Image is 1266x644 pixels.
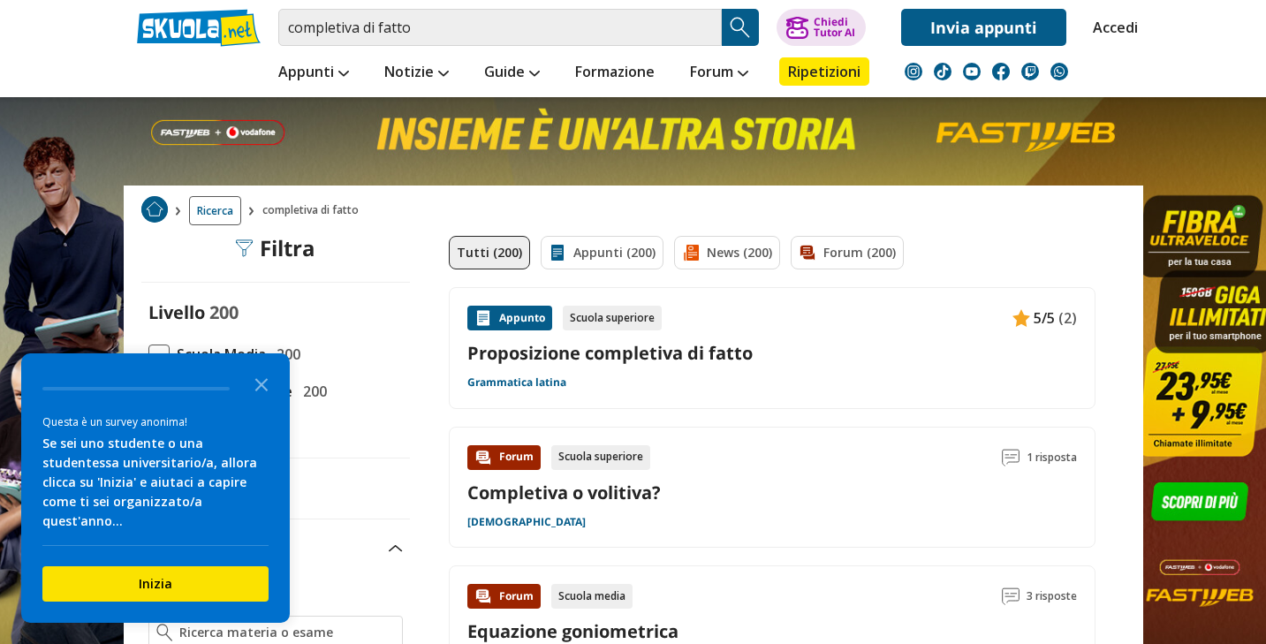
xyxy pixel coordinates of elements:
img: Apri e chiudi sezione [389,545,403,552]
img: WhatsApp [1050,63,1068,80]
a: Appunti [274,57,353,89]
button: Search Button [722,9,759,46]
div: Forum [467,584,541,609]
img: Forum contenuto [474,449,492,466]
img: instagram [905,63,922,80]
a: Tutti (200) [449,236,530,269]
div: Questa è un survey anonima! [42,413,269,430]
div: Scuola media [551,584,633,609]
a: Notizie [380,57,453,89]
span: 200 [269,343,300,366]
button: ChiediTutor AI [777,9,866,46]
a: Home [141,196,168,225]
a: Grammatica latina [467,375,566,390]
a: News (200) [674,236,780,269]
a: Appunti (200) [541,236,663,269]
img: Appunti contenuto [474,309,492,327]
a: Completiva o volitiva? [467,481,661,504]
span: Scuola Media [170,343,266,366]
img: Commenti lettura [1002,587,1020,605]
span: completiva di fatto [262,196,366,225]
img: Filtra filtri mobile [235,239,253,257]
img: youtube [963,63,981,80]
img: twitch [1021,63,1039,80]
a: Ripetizioni [779,57,869,86]
span: (2) [1058,307,1077,330]
input: Ricerca materia o esame [179,624,394,641]
a: Invia appunti [901,9,1066,46]
a: Guide [480,57,544,89]
img: Home [141,196,168,223]
img: Appunti filtro contenuto [549,244,566,261]
a: Accedi [1093,9,1130,46]
a: Forum [686,57,753,89]
img: Appunti contenuto [1012,309,1030,327]
div: Scuola superiore [563,306,662,330]
span: 3 risposte [1027,584,1077,609]
div: Appunto [467,306,552,330]
div: Scuola superiore [551,445,650,470]
div: Survey [21,353,290,623]
a: Forum (200) [791,236,904,269]
a: Ricerca [189,196,241,225]
img: tiktok [934,63,951,80]
span: 5/5 [1034,307,1055,330]
div: Filtra [235,236,315,261]
img: Forum contenuto [474,587,492,605]
img: Ricerca materia o esame [156,624,173,641]
button: Close the survey [244,366,279,401]
button: Inizia [42,566,269,602]
span: 200 [296,380,327,403]
img: Commenti lettura [1002,449,1020,466]
a: Equazione goniometrica [467,619,678,643]
span: 1 risposta [1027,445,1077,470]
span: 200 [209,300,239,324]
img: News filtro contenuto [682,244,700,261]
img: Forum filtro contenuto [799,244,816,261]
img: facebook [992,63,1010,80]
label: Livello [148,300,205,324]
a: Proposizione completiva di fatto [467,341,1077,365]
a: Formazione [571,57,659,89]
input: Cerca appunti, riassunti o versioni [278,9,722,46]
div: Chiedi Tutor AI [814,17,855,38]
a: [DEMOGRAPHIC_DATA] [467,515,586,529]
div: Forum [467,445,541,470]
img: Cerca appunti, riassunti o versioni [727,14,754,41]
div: Se sei uno studente o una studentessa universitario/a, allora clicca su 'Inizia' e aiutaci a capi... [42,434,269,531]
